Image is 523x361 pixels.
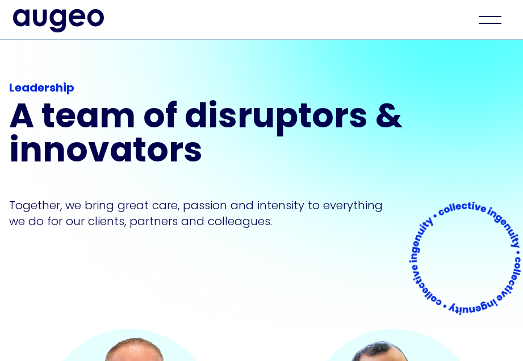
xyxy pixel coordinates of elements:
[13,9,104,32] img: Augeo's full logo in midnight blue.
[9,80,500,97] div: Leadership
[13,9,104,32] a: home
[9,102,500,170] h1: A team of disruptors & innovators
[470,7,510,32] div: menu
[9,197,400,229] p: Together, we bring great care, passion and intensity to everything we do for our clients, partner...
